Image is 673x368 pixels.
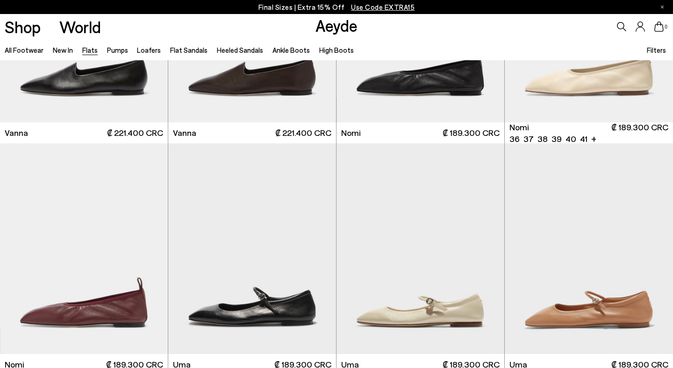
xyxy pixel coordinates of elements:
[319,46,354,54] a: High Boots
[351,3,415,11] span: Navigate to /collections/ss25-final-sizes
[509,133,520,145] li: 36
[664,24,668,29] span: 0
[275,127,331,139] span: ₡ 221.400 CRC
[580,133,587,145] li: 41
[509,121,529,133] span: Nomi
[505,122,673,143] a: Nomi 36 37 38 39 40 41 + ₡ 189.300 CRC
[170,46,208,54] a: Flat Sandals
[5,127,28,139] span: Vanna
[551,133,562,145] li: 39
[647,46,666,54] span: Filters
[591,132,596,145] li: +
[107,127,163,139] span: ₡ 221.400 CRC
[611,121,668,145] span: ₡ 189.300 CRC
[258,1,415,13] p: Final Sizes | Extra 15% Off
[59,19,101,35] a: World
[566,133,576,145] li: 40
[82,46,98,54] a: Flats
[168,122,336,143] a: Vanna ₡ 221.400 CRC
[137,46,161,54] a: Loafers
[5,19,41,35] a: Shop
[505,143,673,354] img: Uma Mary-Jane Flats
[443,127,500,139] span: ₡ 189.300 CRC
[336,122,504,143] a: Nomi ₡ 189.300 CRC
[341,127,361,139] span: Nomi
[272,46,310,54] a: Ankle Boots
[509,133,585,145] ul: variant
[315,15,358,35] a: Aeyde
[654,21,664,32] a: 0
[523,133,534,145] li: 37
[168,143,336,354] img: Uma Mary-Jane Flats
[107,46,128,54] a: Pumps
[5,46,43,54] a: All Footwear
[537,133,548,145] li: 38
[53,46,73,54] a: New In
[217,46,263,54] a: Heeled Sandals
[173,127,196,139] span: Vanna
[336,143,504,354] img: Uma Mary-Jane Flats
